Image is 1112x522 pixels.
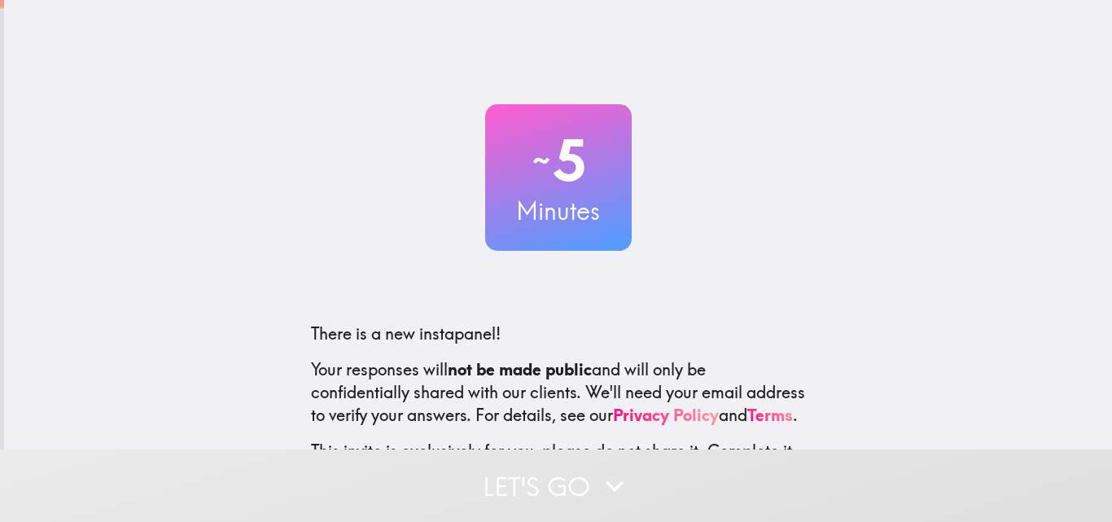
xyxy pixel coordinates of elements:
[448,359,592,379] b: not be made public
[311,358,806,427] p: Your responses will and will only be confidentially shared with our clients. We'll need your emai...
[485,127,632,194] h2: 5
[485,194,632,228] h3: Minutes
[311,440,806,485] p: This invite is exclusively for you, please do not share it. Complete it soon because spots are li...
[613,405,719,425] a: Privacy Policy
[530,136,553,185] span: ~
[311,323,501,344] span: There is a new instapanel!
[747,405,793,425] a: Terms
